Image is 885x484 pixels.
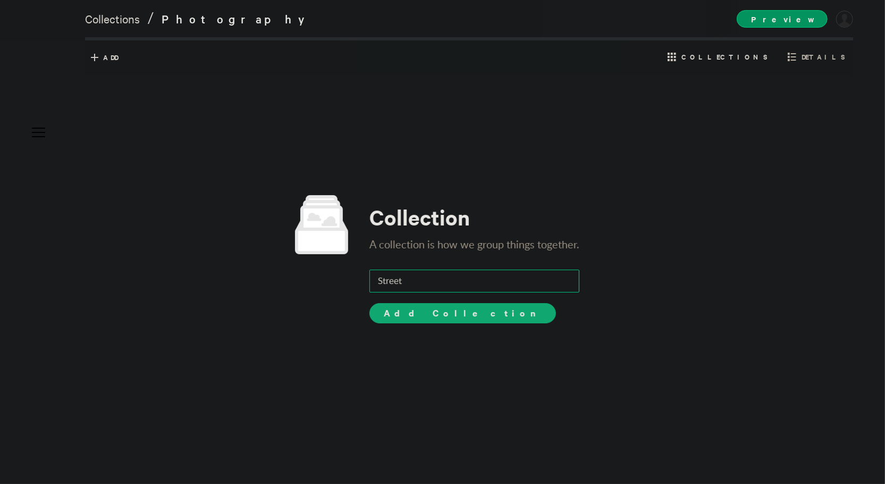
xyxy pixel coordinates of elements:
span: Preview [737,10,828,28]
input: Title [369,270,579,293]
span: / [147,11,154,26]
a: Collections [85,11,140,26]
p: A collection is how we group things together. [369,237,579,254]
span: Add Collection [384,306,542,319]
span: Photography [162,11,305,26]
button: Add Collection [369,303,556,323]
h2: Collection [369,204,579,231]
